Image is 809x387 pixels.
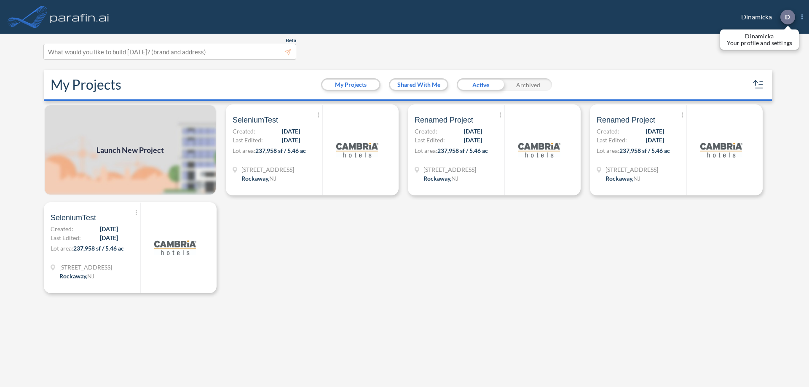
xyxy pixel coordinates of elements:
[233,136,263,144] span: Last Edited:
[727,33,792,40] p: Dinamicka
[457,78,504,91] div: Active
[464,136,482,144] span: [DATE]
[241,175,269,182] span: Rockaway ,
[100,233,118,242] span: [DATE]
[423,165,476,174] span: 321 Mt Hope Ave
[415,147,437,154] span: Lot area:
[48,8,111,25] img: logo
[73,245,124,252] span: 237,958 sf / 5.46 ac
[729,10,803,24] div: Dinamicka
[646,136,664,144] span: [DATE]
[504,78,552,91] div: Archived
[415,115,473,125] span: Renamed Project
[59,272,94,280] div: Rockaway, NJ
[423,174,458,183] div: Rockaway, NJ
[464,127,482,136] span: [DATE]
[633,175,640,182] span: NJ
[727,40,792,46] p: Your profile and settings
[44,104,217,195] a: Launch New Project
[255,147,306,154] span: 237,958 sf / 5.46 ac
[415,127,437,136] span: Created:
[59,263,112,272] span: 321 Mt Hope Ave
[51,77,121,93] h2: My Projects
[605,175,633,182] span: Rockaway ,
[44,104,217,195] img: add
[233,115,278,125] span: SeleniumTest
[700,129,742,171] img: logo
[241,174,276,183] div: Rockaway, NJ
[605,174,640,183] div: Rockaway, NJ
[322,80,379,90] button: My Projects
[518,129,560,171] img: logo
[451,175,458,182] span: NJ
[415,136,445,144] span: Last Edited:
[390,80,447,90] button: Shared With Me
[597,147,619,154] span: Lot area:
[241,165,294,174] span: 321 Mt Hope Ave
[233,127,255,136] span: Created:
[51,213,96,223] span: SeleniumTest
[233,147,255,154] span: Lot area:
[282,127,300,136] span: [DATE]
[597,115,655,125] span: Renamed Project
[282,136,300,144] span: [DATE]
[619,147,670,154] span: 237,958 sf / 5.46 ac
[336,129,378,171] img: logo
[51,233,81,242] span: Last Edited:
[59,272,87,280] span: Rockaway ,
[51,224,73,233] span: Created:
[51,245,73,252] span: Lot area:
[785,13,790,21] p: D
[423,175,451,182] span: Rockaway ,
[269,175,276,182] span: NJ
[286,37,296,44] span: Beta
[597,136,627,144] span: Last Edited:
[646,127,664,136] span: [DATE]
[87,272,94,280] span: NJ
[96,144,164,156] span: Launch New Project
[605,165,658,174] span: 321 Mt Hope Ave
[154,227,196,269] img: logo
[100,224,118,233] span: [DATE]
[752,78,765,91] button: sort
[437,147,488,154] span: 237,958 sf / 5.46 ac
[597,127,619,136] span: Created:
